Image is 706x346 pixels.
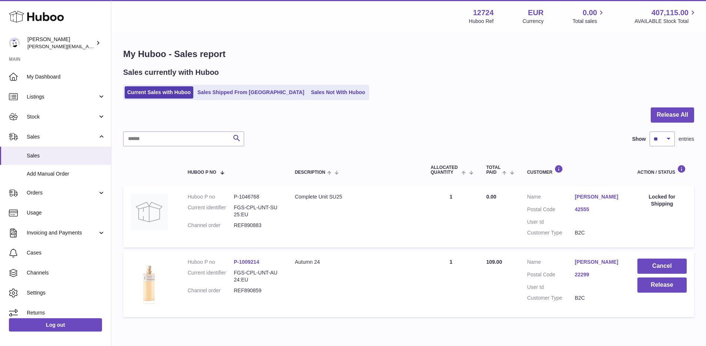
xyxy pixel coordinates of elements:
[27,289,105,296] span: Settings
[9,37,20,49] img: sebastian@ffern.co
[295,259,416,266] div: Autumn 24
[523,18,544,25] div: Currency
[27,170,105,177] span: Add Manual Order
[188,222,234,229] dt: Channel order
[295,193,416,200] div: Complete Unit SU25
[637,259,687,274] button: Cancel
[423,251,479,317] td: 1
[679,136,694,143] span: entries
[634,18,697,25] span: AVAILABLE Stock Total
[528,8,544,18] strong: EUR
[527,219,575,226] dt: User Id
[575,259,623,266] a: [PERSON_NAME]
[27,93,98,100] span: Listings
[572,8,605,25] a: 0.00 Total sales
[583,8,597,18] span: 0.00
[527,295,575,302] dt: Customer Type
[27,209,105,216] span: Usage
[27,113,98,120] span: Stock
[308,86,368,99] a: Sales Not With Huboo
[9,318,102,332] a: Log out
[27,309,105,316] span: Returns
[423,186,479,247] td: 1
[527,259,575,267] dt: Name
[27,43,149,49] span: [PERSON_NAME][EMAIL_ADDRESS][DOMAIN_NAME]
[27,73,105,80] span: My Dashboard
[527,193,575,202] dt: Name
[27,133,98,140] span: Sales
[188,287,234,294] dt: Channel order
[295,170,325,175] span: Description
[131,193,168,230] img: no-photo.jpg
[234,259,259,265] a: P-1009214
[188,269,234,283] dt: Current identifier
[527,284,575,291] dt: User Id
[486,259,502,265] span: 109.00
[188,193,234,200] dt: Huboo P no
[575,271,623,278] a: 22299
[575,193,623,200] a: [PERSON_NAME]
[632,136,646,143] label: Show
[637,193,687,207] div: Locked for Shipping
[473,8,494,18] strong: 12724
[637,277,687,293] button: Release
[431,165,460,175] span: ALLOCATED Quantity
[188,204,234,218] dt: Current identifier
[469,18,494,25] div: Huboo Ref
[27,249,105,256] span: Cases
[234,287,280,294] dd: REF890859
[195,86,307,99] a: Sales Shipped From [GEOGRAPHIC_DATA]
[188,170,216,175] span: Huboo P no
[637,165,687,175] div: Action / Status
[234,204,280,218] dd: FGS-CPL-UNT-SU25:EU
[234,269,280,283] dd: FGS-CPL-UNT-AU24:EU
[572,18,605,25] span: Total sales
[527,206,575,215] dt: Postal Code
[234,193,280,200] dd: P-1046768
[486,165,501,175] span: Total paid
[123,48,694,60] h1: My Huboo - Sales report
[27,36,94,50] div: [PERSON_NAME]
[27,229,98,236] span: Invoicing and Payments
[27,189,98,196] span: Orders
[527,229,575,236] dt: Customer Type
[651,107,694,123] button: Release All
[651,8,689,18] span: 407,115.00
[527,271,575,280] dt: Postal Code
[486,194,496,200] span: 0.00
[27,152,105,159] span: Sales
[634,8,697,25] a: 407,115.00 AVAILABLE Stock Total
[188,259,234,266] dt: Huboo P no
[527,165,623,175] div: Customer
[125,86,193,99] a: Current Sales with Huboo
[575,295,623,302] dd: B2C
[27,269,105,276] span: Channels
[123,67,219,77] h2: Sales currently with Huboo
[575,229,623,236] dd: B2C
[131,259,168,308] img: 1725634746.png
[234,222,280,229] dd: REF890883
[575,206,623,213] a: 42555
